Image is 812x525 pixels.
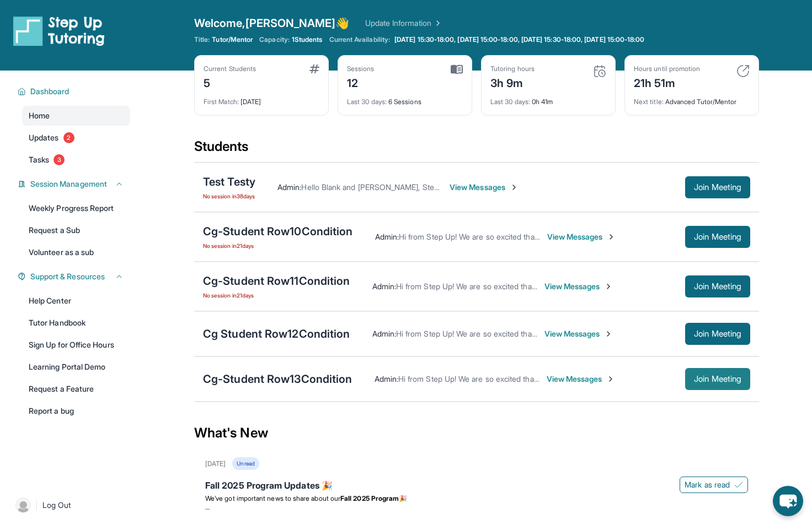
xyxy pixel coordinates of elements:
span: 1 Students [292,35,323,44]
button: Join Meeting [685,368,750,390]
span: Home [29,110,50,121]
button: Join Meeting [685,226,750,248]
span: Last 30 days : [347,98,387,106]
a: Help Center [22,291,130,311]
a: Tutor Handbook [22,313,130,333]
button: Session Management [26,178,124,190]
div: Students [194,138,759,162]
span: First Match : [204,98,239,106]
a: Updates2 [22,128,130,148]
img: Chevron-Right [604,282,613,291]
span: Tutor/Mentor [212,35,253,44]
span: No session in 21 days [203,291,350,300]
a: Tasks3 [22,150,130,170]
span: Join Meeting [694,376,741,382]
span: View Messages [450,182,519,193]
img: Chevron Right [431,18,442,29]
button: Support & Resources [26,271,124,282]
span: Log Out [42,500,71,511]
span: Mark as read [685,479,730,490]
button: Join Meeting [685,323,750,345]
span: 🎉 [399,494,407,502]
span: Support & Resources [30,271,105,282]
div: 12 [347,73,375,91]
span: Updates [29,132,59,143]
span: [DATE] 15:30-18:00, [DATE] 15:00-18:00, [DATE] 15:30-18:00, [DATE] 15:00-18:00 [394,35,644,44]
img: Chevron-Right [607,232,616,241]
button: chat-button [773,486,803,516]
span: Current Availability: [329,35,390,44]
span: Join Meeting [694,331,741,337]
span: Next title : [634,98,664,106]
span: Tasks [29,154,49,165]
a: Update Information [365,18,442,29]
span: Session Management [30,178,107,190]
div: Cg Student Row12Condition [203,326,350,342]
img: card [451,64,463,74]
a: |Log Out [11,493,130,517]
div: [DATE] [205,459,226,468]
span: No session in 38 days [203,192,255,201]
div: 6 Sessions [347,91,463,106]
div: 0h 41m [490,91,606,106]
span: Last 30 days : [490,98,530,106]
div: Advanced Tutor/Mentor [634,91,750,106]
span: Admin : [372,329,396,338]
a: Sign Up for Office Hours [22,335,130,355]
div: Cg-Student Row10Condition [203,224,353,239]
span: View Messages [544,328,613,339]
img: Mark as read [734,480,743,489]
img: user-img [15,497,31,513]
a: Home [22,106,130,126]
img: card [309,64,319,73]
div: Cg-Student Row13Condition [203,371,352,387]
img: logo [13,15,105,46]
div: [DATE] [204,91,319,106]
a: Report a bug [22,401,130,421]
a: Weekly Progress Report [22,198,130,218]
img: Chevron-Right [604,329,613,338]
span: Capacity: [259,35,290,44]
a: Request a Sub [22,220,130,240]
button: Mark as read [680,477,748,493]
button: Join Meeting [685,275,750,297]
span: We’ve got important news to share about our [205,494,340,502]
span: Dashboard [30,86,70,97]
span: Join Meeting [694,184,741,191]
div: Fall 2025 Program Updates 🎉 [205,479,748,494]
div: Tutoring hours [490,64,535,73]
span: No session in 21 days [203,241,353,250]
span: Admin : [372,282,396,291]
a: Learning Portal Demo [22,357,130,377]
span: Admin : [277,182,301,192]
img: Chevron-Right [510,183,519,192]
a: Request a Feature [22,379,130,399]
span: 3 [54,154,65,165]
span: Join Meeting [694,283,741,290]
span: View Messages [547,374,616,385]
div: Cg-Student Row11Condition [203,273,350,289]
div: 21h 51m [634,73,700,91]
button: Dashboard [26,86,124,97]
img: Chevron-Right [606,375,615,383]
span: Title: [194,35,210,44]
div: Sessions [347,64,375,73]
div: What's New [194,409,759,457]
div: Test Testy [203,174,255,190]
span: View Messages [544,281,613,292]
strong: Fall 2025 Program [340,494,399,502]
span: | [35,499,38,512]
div: 3h 9m [490,73,535,91]
span: View Messages [547,231,616,242]
span: Admin : [375,374,398,383]
button: Join Meeting [685,176,750,198]
a: Volunteer as a sub [22,242,130,262]
div: Current Students [204,64,256,73]
img: card [736,64,750,78]
div: 5 [204,73,256,91]
span: Join Meeting [694,234,741,240]
span: Admin : [375,232,399,241]
span: 2 [63,132,74,143]
div: Unread [232,457,259,470]
span: Welcome, [PERSON_NAME] 👋 [194,15,350,31]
